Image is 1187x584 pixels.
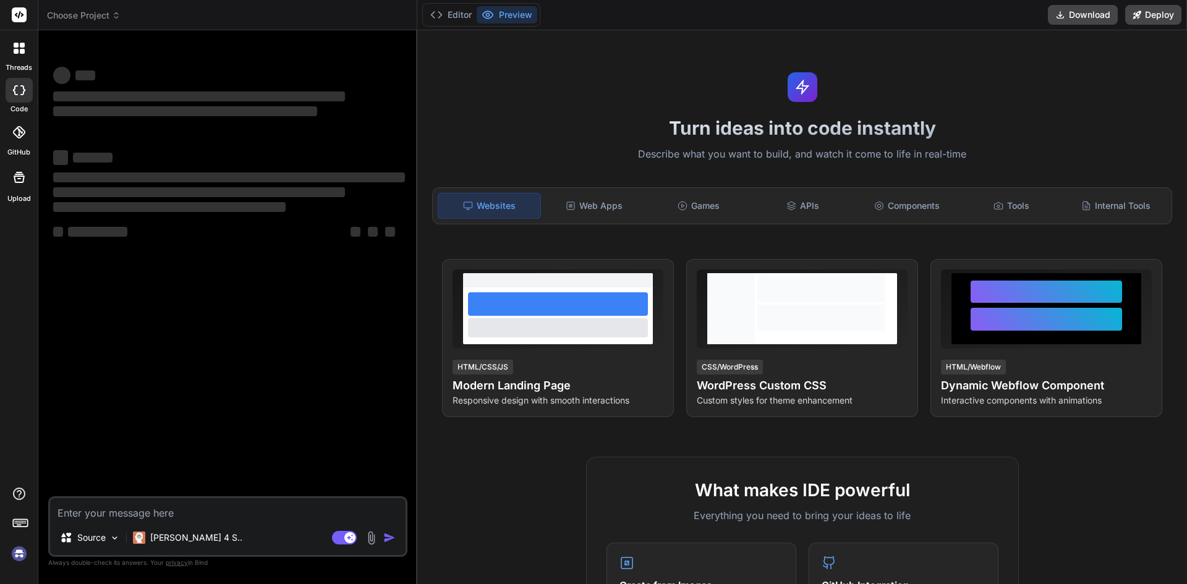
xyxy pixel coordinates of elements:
span: ‌ [351,227,360,237]
p: [PERSON_NAME] 4 S.. [150,531,242,544]
span: ‌ [75,70,95,80]
p: Source [77,531,106,544]
div: Websites [438,193,541,219]
span: ‌ [53,227,63,237]
span: ‌ [53,67,70,84]
button: Download [1048,5,1118,25]
span: ‌ [53,106,317,116]
div: CSS/WordPress [697,360,763,375]
img: Claude 4 Sonnet [133,531,145,544]
div: HTML/CSS/JS [453,360,513,375]
span: privacy [166,559,188,566]
p: Always double-check its answers. Your in Bind [48,557,407,569]
div: HTML/Webflow [941,360,1006,375]
button: Editor [425,6,477,23]
span: ‌ [53,91,345,101]
span: ‌ [68,227,127,237]
span: ‌ [53,150,68,165]
p: Everything you need to bring your ideas to life [606,508,998,523]
img: icon [383,531,396,544]
p: Responsive design with smooth interactions [453,394,663,407]
div: Components [856,193,958,219]
span: Choose Project [47,9,121,22]
div: APIs [752,193,854,219]
img: signin [9,543,30,564]
div: Web Apps [543,193,645,219]
div: Tools [961,193,1063,219]
h4: Dynamic Webflow Component [941,377,1152,394]
span: ‌ [53,172,405,182]
label: Upload [7,193,31,204]
h4: WordPress Custom CSS [697,377,908,394]
label: threads [6,62,32,73]
span: ‌ [53,202,286,212]
p: Interactive components with animations [941,394,1152,407]
div: Internal Tools [1065,193,1167,219]
h4: Modern Landing Page [453,377,663,394]
p: Describe what you want to build, and watch it come to life in real-time [425,146,1180,163]
p: Custom styles for theme enhancement [697,394,908,407]
label: code [11,104,28,114]
button: Deploy [1125,5,1181,25]
label: GitHub [7,147,30,158]
span: ‌ [73,153,113,163]
h2: What makes IDE powerful [606,477,998,503]
span: ‌ [368,227,378,237]
img: Pick Models [109,533,120,543]
span: ‌ [385,227,395,237]
div: Games [648,193,750,219]
span: ‌ [53,187,345,197]
h1: Turn ideas into code instantly [425,117,1180,139]
img: attachment [364,531,378,545]
button: Preview [477,6,537,23]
